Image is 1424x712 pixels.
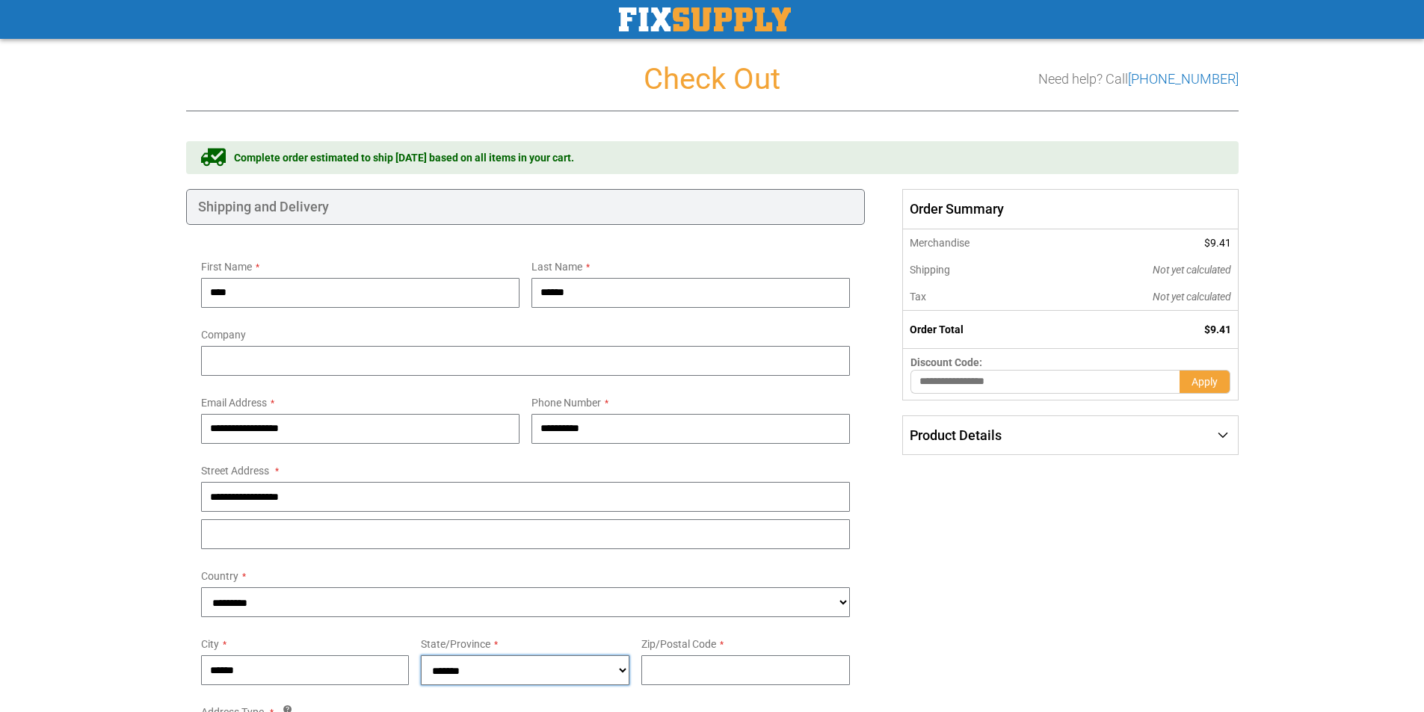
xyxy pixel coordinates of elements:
span: $9.41 [1204,324,1231,335]
span: Last Name [531,261,582,273]
span: Not yet calculated [1153,264,1231,276]
span: City [201,638,219,650]
div: Shipping and Delivery [186,189,866,225]
span: Phone Number [531,397,601,409]
span: First Name [201,261,252,273]
span: Product Details [910,427,1002,443]
span: Country [201,570,238,582]
span: $9.41 [1204,237,1231,249]
h3: Need help? Call [1038,72,1239,87]
span: Shipping [910,264,950,276]
span: Not yet calculated [1153,291,1231,303]
span: Company [201,329,246,341]
span: Apply [1192,376,1218,388]
strong: Order Total [910,324,964,335]
a: [PHONE_NUMBER] [1128,71,1239,87]
span: Complete order estimated to ship [DATE] based on all items in your cart. [234,150,574,165]
span: Order Summary [902,189,1238,229]
span: State/Province [421,638,490,650]
a: store logo [619,7,791,31]
span: Discount Code: [910,356,982,368]
span: Street Address [201,465,269,477]
span: Email Address [201,397,267,409]
span: Zip/Postal Code [641,638,716,650]
img: Fix Industrial Supply [619,7,791,31]
th: Merchandise [903,229,1052,256]
button: Apply [1180,370,1230,394]
th: Tax [903,283,1052,311]
h1: Check Out [186,63,1239,96]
